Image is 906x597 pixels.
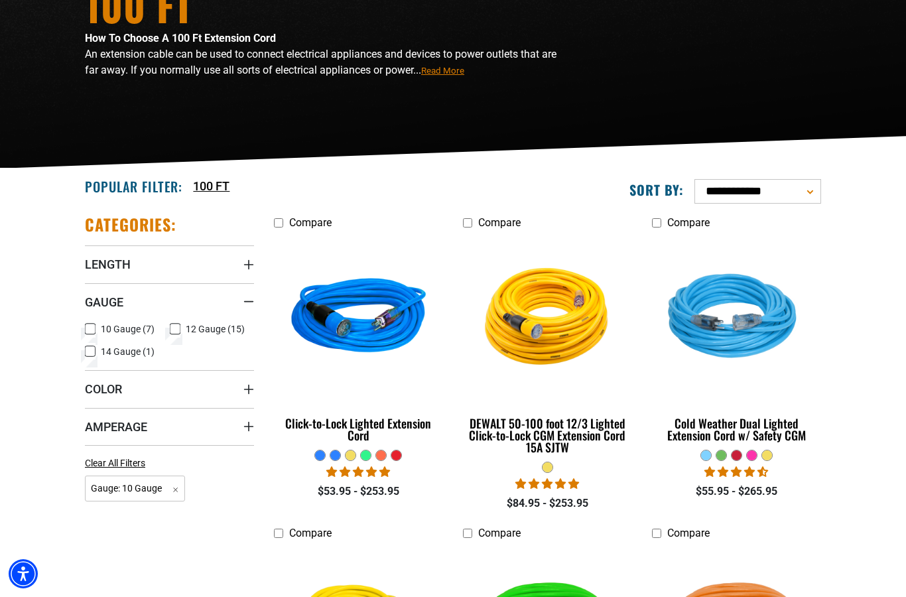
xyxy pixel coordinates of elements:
[652,484,821,499] div: $55.95 - $265.95
[289,216,332,229] span: Compare
[478,216,521,229] span: Compare
[275,242,442,395] img: blue
[652,417,821,441] div: Cold Weather Dual Lighted Extension Cord w/ Safety CGM
[85,295,123,310] span: Gauge
[101,324,155,334] span: 10 Gauge (7)
[463,235,632,461] a: DEWALT 50-100 foot 12/3 Lighted Click-to-Lock CGM Extension Cord 15A SJTW
[85,178,182,195] h2: Popular Filter:
[515,478,579,490] span: 4.84 stars
[85,32,276,44] strong: How To Choose A 100 Ft Extension Cord
[85,257,131,272] span: Length
[326,466,390,478] span: 4.87 stars
[85,283,254,320] summary: Gauge
[85,46,569,78] p: An extension cable can be used to connect electrical appliances and devices to power outlets that...
[463,417,632,453] div: DEWALT 50-100 foot 12/3 Lighted Click-to-Lock CGM Extension Cord 15A SJTW
[85,458,145,468] span: Clear All Filters
[274,235,443,449] a: blue Click-to-Lock Lighted Extension Cord
[101,347,155,356] span: 14 Gauge (1)
[704,466,768,478] span: 4.62 stars
[274,484,443,499] div: $53.95 - $253.95
[667,527,710,539] span: Compare
[85,419,147,434] span: Amperage
[463,496,632,511] div: $84.95 - $253.95
[653,242,820,395] img: Light Blue
[85,245,254,283] summary: Length
[289,527,332,539] span: Compare
[85,214,176,235] h2: Categories:
[274,417,443,441] div: Click-to-Lock Lighted Extension Cord
[85,482,185,494] a: Gauge: 10 Gauge
[667,216,710,229] span: Compare
[85,408,254,445] summary: Amperage
[193,177,229,195] a: 100 FT
[85,476,185,501] span: Gauge: 10 Gauge
[478,527,521,539] span: Compare
[652,235,821,449] a: Light Blue Cold Weather Dual Lighted Extension Cord w/ Safety CGM
[9,559,38,588] div: Accessibility Menu
[85,381,122,397] span: Color
[85,370,254,407] summary: Color
[629,181,684,198] label: Sort by:
[186,324,245,334] span: 12 Gauge (15)
[85,456,151,470] a: Clear All Filters
[421,66,464,76] span: Read More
